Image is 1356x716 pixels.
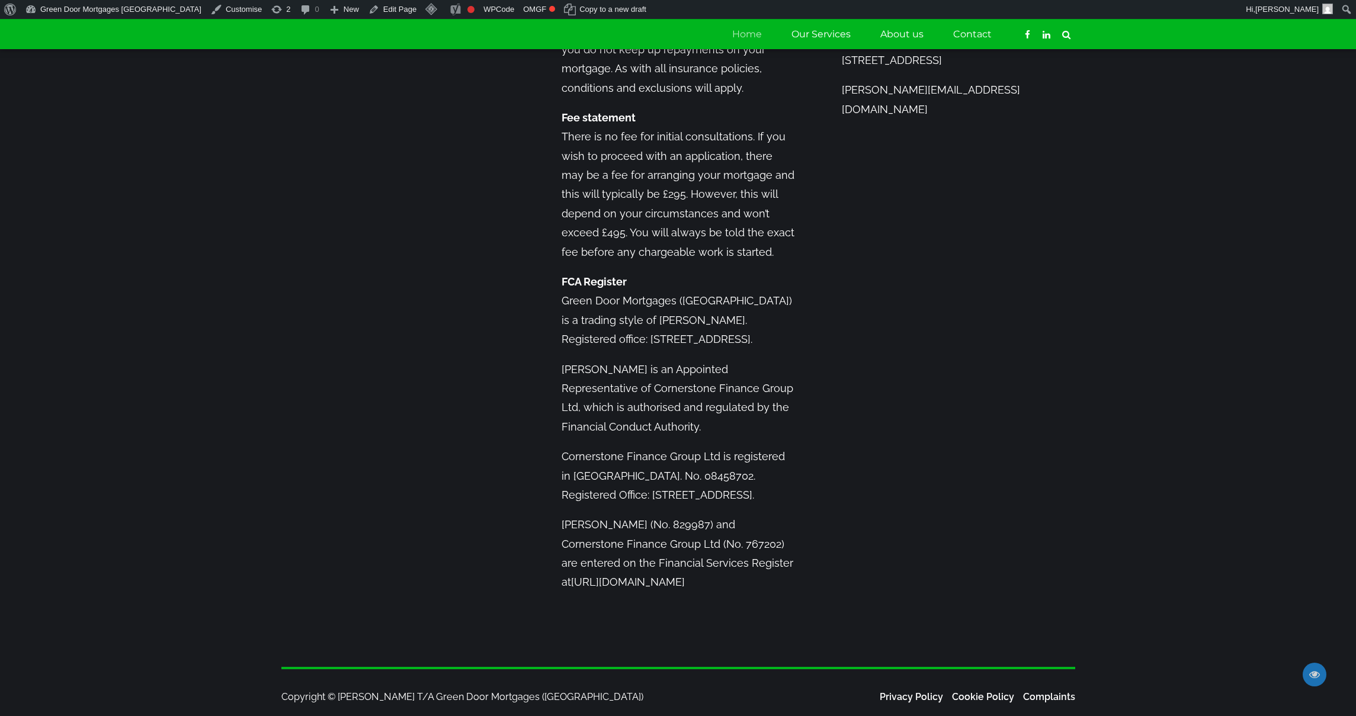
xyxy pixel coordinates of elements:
p: Copyright © [PERSON_NAME] T/A Green Door Mortgages ([GEOGRAPHIC_DATA]) [281,688,666,705]
a: Privacy Policy [880,691,943,702]
p: [PERSON_NAME] is an Appointed Representative of Cornerstone Finance Group Ltd, which is authorise... [562,360,794,437]
strong: Fee statement [562,111,636,124]
a: [URL][DOMAIN_NAME] [571,576,685,588]
a: [STREET_ADDRESS] [842,54,942,66]
a: Contact [953,20,992,49]
p: Green Door Mortgages ([GEOGRAPHIC_DATA]) is a trading style of [PERSON_NAME]. Registered office: ... [562,272,794,349]
p: [PERSON_NAME] (No. 829987) and Cornerstone Finance Group Ltd (No. 767202) are entered on the Fina... [562,515,794,592]
a: Home [732,20,762,49]
a: [PERSON_NAME][EMAIL_ADDRESS][DOMAIN_NAME] [842,84,1020,115]
p: Cornerstone Finance Group Ltd is registered in [GEOGRAPHIC_DATA]. No. 08458702. Registered Office... [562,447,794,505]
span: [PERSON_NAME] [1255,5,1319,14]
a: Cookie Policy [952,691,1014,702]
a: About us [880,20,924,49]
span: Edit/Preview [1303,663,1326,686]
p: There is no fee for initial consultations. If you wish to proceed with an application, there may ... [562,108,794,262]
a: Our Services [791,20,851,49]
strong: FCA Register [562,275,627,288]
div: Focus keyphrase not set [467,6,475,13]
p: Your home or property may be repossessed if you do not keep up repayments on your mortgage. As wi... [562,21,794,98]
a: Complaints [1023,691,1075,702]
